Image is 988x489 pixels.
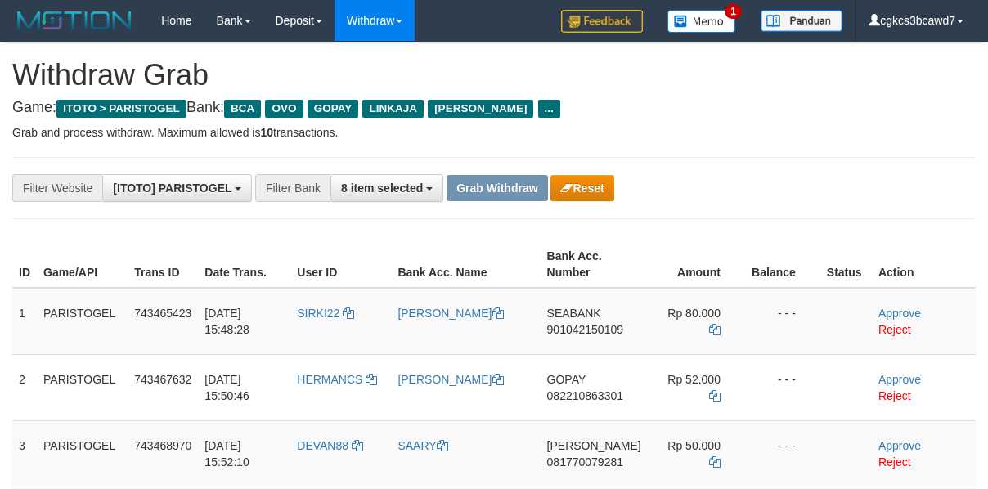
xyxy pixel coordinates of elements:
[709,389,721,402] a: Copy 52000 to clipboard
[725,4,742,19] span: 1
[341,182,423,195] span: 8 item selected
[297,307,339,320] span: SIRKI22
[265,100,303,118] span: OVO
[878,455,911,469] a: Reject
[204,307,249,336] span: [DATE] 15:48:28
[134,307,191,320] span: 743465423
[330,174,443,202] button: 8 item selected
[297,439,363,452] a: DEVAN88
[255,174,330,202] div: Filter Bank
[667,307,721,320] span: Rp 80.000
[541,241,648,288] th: Bank Acc. Number
[648,241,745,288] th: Amount
[297,307,354,320] a: SIRKI22
[12,288,37,355] td: 1
[550,175,613,201] button: Reset
[547,455,623,469] span: Copy 081770079281 to clipboard
[12,174,102,202] div: Filter Website
[37,288,128,355] td: PARISTOGEL
[872,241,976,288] th: Action
[709,455,721,469] a: Copy 50000 to clipboard
[667,373,721,386] span: Rp 52.000
[878,323,911,336] a: Reject
[878,439,921,452] a: Approve
[297,439,348,452] span: DEVAN88
[547,323,623,336] span: Copy 901042150109 to clipboard
[204,439,249,469] span: [DATE] 15:52:10
[37,241,128,288] th: Game/API
[56,100,186,118] span: ITOTO > PARISTOGEL
[561,10,643,33] img: Feedback.jpg
[397,373,503,386] a: [PERSON_NAME]
[547,389,623,402] span: Copy 082210863301 to clipboard
[878,307,921,320] a: Approve
[134,373,191,386] span: 743467632
[204,373,249,402] span: [DATE] 15:50:46
[134,439,191,452] span: 743468970
[547,373,586,386] span: GOPAY
[447,175,547,201] button: Grab Withdraw
[761,10,842,32] img: panduan.png
[878,389,911,402] a: Reject
[391,241,540,288] th: Bank Acc. Name
[198,241,290,288] th: Date Trans.
[709,323,721,336] a: Copy 80000 to clipboard
[12,420,37,487] td: 3
[297,373,377,386] a: HERMANCS
[547,439,641,452] span: [PERSON_NAME]
[37,354,128,420] td: PARISTOGEL
[12,241,37,288] th: ID
[745,288,820,355] td: - - -
[102,174,252,202] button: [ITOTO] PARISTOGEL
[745,354,820,420] td: - - -
[820,241,872,288] th: Status
[878,373,921,386] a: Approve
[308,100,359,118] span: GOPAY
[290,241,391,288] th: User ID
[538,100,560,118] span: ...
[297,373,362,386] span: HERMANCS
[362,100,424,118] span: LINKAJA
[260,126,273,139] strong: 10
[37,420,128,487] td: PARISTOGEL
[745,241,820,288] th: Balance
[12,354,37,420] td: 2
[397,307,503,320] a: [PERSON_NAME]
[667,439,721,452] span: Rp 50.000
[12,59,976,92] h1: Withdraw Grab
[12,100,976,116] h4: Game: Bank:
[547,307,601,320] span: SEABANK
[128,241,198,288] th: Trans ID
[224,100,261,118] span: BCA
[12,124,976,141] p: Grab and process withdraw. Maximum allowed is transactions.
[745,420,820,487] td: - - -
[428,100,533,118] span: [PERSON_NAME]
[397,439,447,452] a: SAARY
[667,10,736,33] img: Button%20Memo.svg
[12,8,137,33] img: MOTION_logo.png
[113,182,231,195] span: [ITOTO] PARISTOGEL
